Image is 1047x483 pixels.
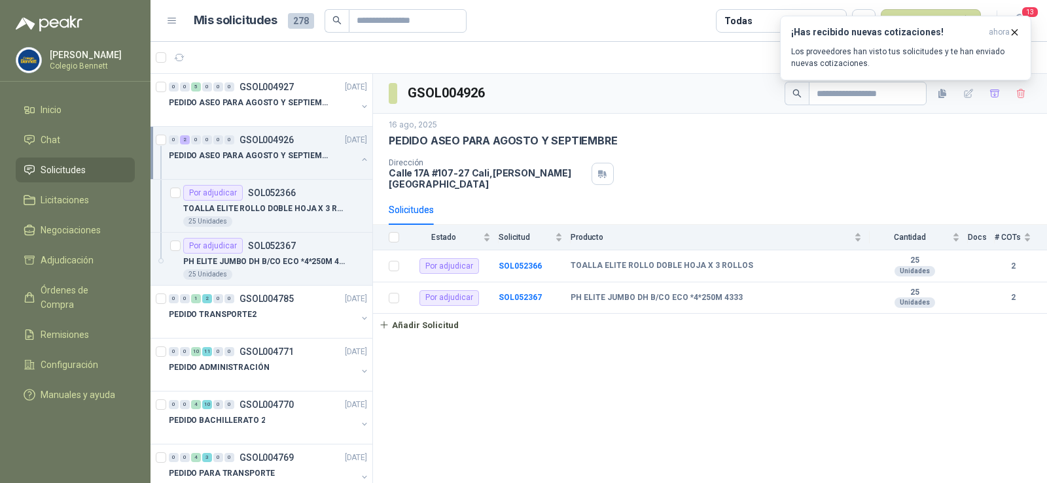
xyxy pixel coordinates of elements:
span: Solicitudes [41,163,86,177]
p: GSOL004771 [240,347,294,356]
b: 25 [870,288,960,298]
a: Remisiones [16,322,135,347]
div: 0 [202,82,212,92]
a: Por adjudicarSOL052367PH ELITE JUMBO DH B/CO ECO *4*250M 433325 Unidades [151,233,372,286]
a: Manuales y ayuda [16,382,135,407]
div: 0 [169,135,179,144]
th: Producto [571,225,870,250]
a: Inicio [16,97,135,122]
p: SOL052366 [248,188,296,197]
span: Solicitud [499,233,552,242]
a: Chat [16,127,135,152]
div: 0 [180,347,190,356]
span: search [332,16,342,25]
a: Negociaciones [16,218,135,242]
span: 278 [288,13,314,29]
p: PEDIDO ASEO PARA AGOSTO Y SEPTIEMBRE 2 [169,97,332,109]
div: 0 [169,294,179,303]
a: Licitaciones [16,188,135,212]
b: TOALLA ELITE ROLLO DOBLE HOJA X 3 ROLLOS [571,261,753,271]
h3: ¡Has recibido nuevas cotizaciones! [791,27,984,38]
b: 2 [995,291,1031,304]
div: Por adjudicar [183,238,243,254]
p: Colegio Bennett [50,62,132,70]
div: 0 [213,347,223,356]
div: 0 [224,347,234,356]
div: 25 Unidades [183,216,232,227]
span: Cantidad [870,233,949,242]
div: 0 [180,400,190,409]
div: 0 [180,82,190,92]
div: Por adjudicar [419,258,479,274]
div: Por adjudicar [183,185,243,201]
div: 0 [213,135,223,144]
p: Los proveedores han visto tus solicitudes y te han enviado nuevas cotizaciones. [791,46,1020,69]
div: 0 [169,453,179,462]
div: 0 [202,135,212,144]
span: Estado [407,233,480,242]
p: PEDIDO ASEO PARA AGOSTO Y SEPTIEMBRE [389,134,618,148]
span: # COTs [995,233,1021,242]
div: 0 [180,294,190,303]
button: Nueva solicitud [881,9,981,33]
p: GSOL004926 [240,135,294,144]
div: 2 [180,135,190,144]
div: 25 Unidades [183,269,232,280]
p: [DATE] [345,346,367,358]
b: PH ELITE JUMBO DH B/CO ECO *4*250M 4333 [571,293,743,303]
div: 0 [224,453,234,462]
p: GSOL004769 [240,453,294,462]
span: Remisiones [41,327,89,342]
div: 10 [202,400,212,409]
a: Añadir Solicitud [373,314,1047,336]
th: Docs [968,225,995,250]
span: Chat [41,133,60,147]
p: GSOL004785 [240,294,294,303]
div: Unidades [895,266,935,276]
div: 10 [191,347,201,356]
span: Órdenes de Compra [41,283,122,312]
div: 4 [191,400,201,409]
p: 16 ago, 2025 [389,119,437,131]
p: Dirección [389,158,586,167]
div: 4 [191,453,201,462]
button: ¡Has recibido nuevas cotizaciones!ahora Los proveedores han visto tus solicitudes y te han enviad... [780,16,1031,80]
b: 2 [995,260,1031,273]
p: [DATE] [345,81,367,93]
p: PEDIDO BACHILLERATO 2 [169,414,265,427]
img: Company Logo [16,48,41,73]
button: Añadir Solicitud [373,314,465,336]
button: 13 [1008,9,1031,33]
p: GSOL004770 [240,400,294,409]
div: 0 [224,294,234,303]
a: SOL052366 [499,261,542,271]
th: Estado [407,225,499,250]
b: SOL052367 [499,293,542,302]
div: Solicitudes [389,203,434,217]
div: 0 [169,400,179,409]
div: 0 [213,82,223,92]
a: Adjudicación [16,248,135,273]
b: 25 [870,256,960,266]
a: 0 0 1 2 0 0 GSOL004785[DATE] PEDIDO TRANSPORTE2 [169,291,370,333]
a: Por adjudicarSOL052366TOALLA ELITE ROLLO DOBLE HOJA X 3 ROLLOS25 Unidades [151,180,372,233]
a: Solicitudes [16,158,135,182]
p: SOL052367 [248,241,296,250]
a: Configuración [16,352,135,377]
span: Producto [571,233,851,242]
p: PEDIDO ASEO PARA AGOSTO Y SEPTIEMBRE [169,150,332,162]
span: search [792,89,802,98]
th: # COTs [995,225,1047,250]
p: PEDIDO ADMINISTRACIÓN [169,361,269,374]
div: 0 [213,400,223,409]
p: TOALLA ELITE ROLLO DOBLE HOJA X 3 ROLLOS [183,203,346,215]
div: Por adjudicar [419,290,479,306]
div: 0 [224,82,234,92]
div: Todas [724,14,752,28]
span: Licitaciones [41,193,89,207]
span: Inicio [41,103,62,117]
p: Calle 17A #107-27 Cali , [PERSON_NAME][GEOGRAPHIC_DATA] [389,167,586,190]
div: 5 [191,82,201,92]
div: 11 [202,347,212,356]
